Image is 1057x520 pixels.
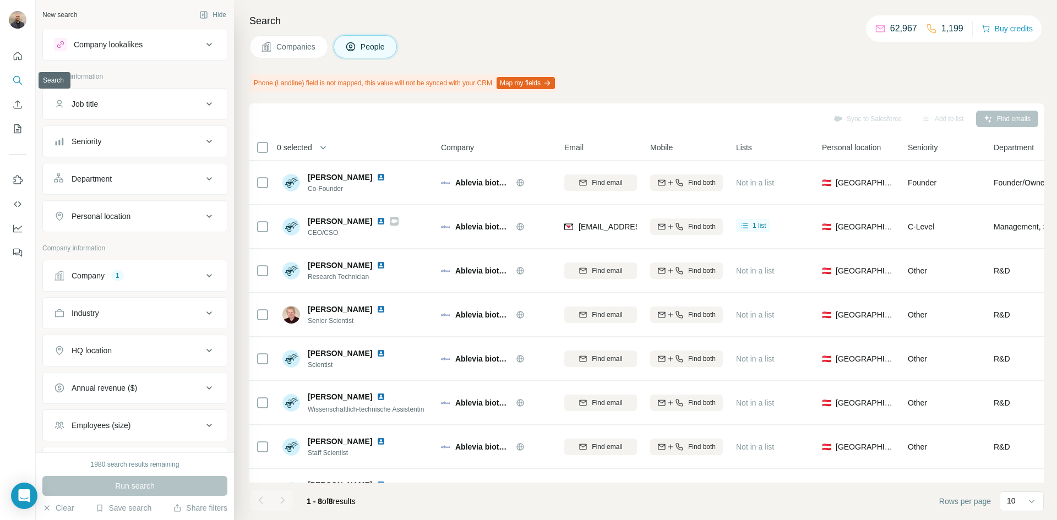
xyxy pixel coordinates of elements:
span: Founder [908,178,936,187]
span: Other [908,310,927,319]
div: Company [72,270,105,281]
button: Map my fields [497,77,555,89]
span: Find email [592,266,622,276]
div: Department [72,173,112,184]
button: Find both [650,262,723,279]
span: Lists [736,142,752,153]
span: Mobile [650,142,673,153]
span: Research Technician [308,272,399,282]
img: Avatar [282,438,300,456]
p: Company information [42,243,227,253]
div: Employees (size) [72,420,130,431]
div: Company lookalikes [74,39,143,50]
img: Avatar [282,306,300,324]
span: Find email [592,310,622,320]
img: Avatar [282,262,300,280]
span: 🇦🇹 [822,177,831,188]
span: 1 list [753,221,766,231]
span: 🇦🇹 [822,221,831,232]
span: Rows per page [939,496,991,507]
div: Open Intercom Messenger [11,483,37,509]
div: Seniority [72,136,101,147]
span: Other [908,354,927,363]
p: 1,199 [941,22,963,35]
span: Find both [688,398,716,408]
span: 0 selected [277,142,312,153]
button: Find both [650,306,723,323]
span: Companies [276,41,317,52]
span: Not in a list [736,354,774,363]
span: Find both [688,178,716,188]
span: Ablevia biotech [455,221,510,232]
h4: Search [249,13,1044,29]
button: Find email [564,351,637,367]
img: Logo of Ablevia biotech [441,266,450,275]
span: [GEOGRAPHIC_DATA] [836,265,895,276]
span: 🇦🇹 [822,265,831,276]
button: Department [43,166,227,192]
span: Not in a list [736,178,774,187]
button: Find both [650,218,723,235]
span: Seniority [908,142,938,153]
img: LinkedIn logo [377,261,385,270]
img: Logo of Ablevia biotech [441,354,450,363]
img: Logo of Ablevia biotech [441,398,450,407]
div: Annual revenue ($) [72,382,137,393]
img: Avatar [282,218,300,236]
span: [GEOGRAPHIC_DATA] [836,353,895,364]
button: Technologies [43,450,227,476]
span: Not in a list [736,266,774,275]
span: Personal location [822,142,881,153]
span: Other [908,442,927,451]
span: 1 - 8 [307,497,322,506]
span: [PERSON_NAME] [308,260,372,271]
img: LinkedIn logo [377,437,385,446]
p: 10 [1007,495,1016,506]
span: Find both [688,354,716,364]
span: R&D [994,309,1010,320]
button: My lists [9,119,26,139]
button: Hide [192,7,234,23]
span: Not in a list [736,310,774,319]
span: Other [908,398,927,407]
span: 🇦🇹 [822,441,831,452]
img: Logo of Ablevia biotech [441,222,450,231]
img: LinkedIn logo [377,349,385,358]
span: Email [564,142,584,153]
button: Annual revenue ($) [43,375,227,401]
button: Company1 [43,262,227,289]
span: [PERSON_NAME] [308,436,372,447]
span: Find both [688,442,716,452]
span: Senior Scientist [308,316,399,326]
button: Quick start [9,46,26,66]
span: Ablevia biotech [455,309,510,320]
span: [PERSON_NAME] [308,172,372,183]
button: Find both [650,395,723,411]
span: [PERSON_NAME] [308,391,372,402]
span: [PERSON_NAME] [308,348,372,359]
button: Search [9,70,26,90]
span: 🇦🇹 [822,397,831,408]
button: Clear [42,502,74,513]
span: R&D [994,397,1010,408]
span: Find email [592,442,622,452]
span: Find both [688,310,716,320]
div: Job title [72,98,98,110]
button: Find email [564,483,637,499]
span: Co-Founder [308,184,399,194]
img: Logo of Ablevia biotech [441,442,450,451]
span: R&D [994,441,1010,452]
span: Not in a list [736,442,774,451]
button: Industry [43,300,227,326]
button: Find email [564,306,637,323]
img: Avatar [282,482,300,500]
div: 1980 search results remaining [91,459,179,469]
span: Ablevia biotech [455,353,510,364]
button: Save search [95,502,151,513]
span: Founder/Owner [994,177,1047,188]
span: [EMAIL_ADDRESS][DOMAIN_NAME] [579,222,709,231]
span: Not in a list [736,398,774,407]
span: Find email [592,354,622,364]
span: Company [441,142,474,153]
button: Find email [564,174,637,191]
